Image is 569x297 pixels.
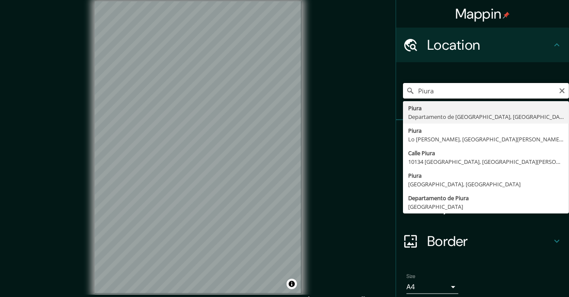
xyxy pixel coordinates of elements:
div: Location [396,28,569,62]
div: Layout [396,189,569,224]
h4: Mappin [455,5,510,22]
div: Departamento de [GEOGRAPHIC_DATA], [GEOGRAPHIC_DATA] [408,112,564,121]
div: Lo [PERSON_NAME], [GEOGRAPHIC_DATA][PERSON_NAME], [GEOGRAPHIC_DATA] [408,135,564,144]
div: A4 [406,280,458,294]
div: [GEOGRAPHIC_DATA] [408,202,564,211]
div: Piura [408,104,564,112]
div: Piura [408,126,564,135]
button: Clear [559,86,566,94]
div: [GEOGRAPHIC_DATA], [GEOGRAPHIC_DATA] [408,180,564,188]
input: Pick your city or area [403,83,569,99]
h4: Location [427,36,552,54]
div: Pins [396,120,569,155]
div: 10134 [GEOGRAPHIC_DATA], [GEOGRAPHIC_DATA][PERSON_NAME], [GEOGRAPHIC_DATA] [408,157,564,166]
h4: Layout [427,198,552,215]
canvas: Map [95,1,301,294]
img: pin-icon.png [503,12,510,19]
div: Calle Piura [408,149,564,157]
div: Border [396,224,569,259]
div: Departamento de Piura [408,194,564,202]
h4: Border [427,233,552,250]
button: Toggle attribution [287,279,297,289]
label: Size [406,273,416,280]
div: Piura [408,171,564,180]
div: Style [396,155,569,189]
